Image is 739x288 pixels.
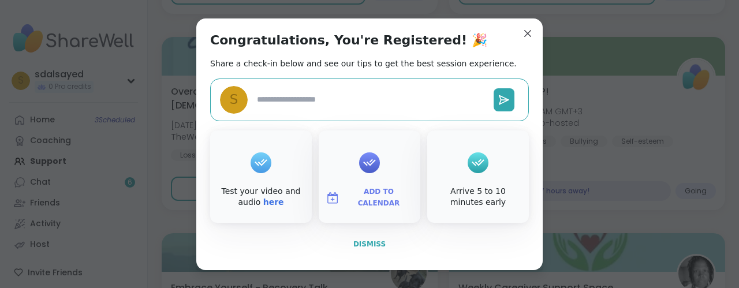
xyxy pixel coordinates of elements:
div: Test your video and audio [212,186,309,208]
a: here [263,197,284,207]
img: ShareWell Logomark [326,191,339,205]
span: s [230,89,238,110]
button: Dismiss [210,232,529,256]
button: Add to Calendar [321,186,418,210]
h1: Congratulations, You're Registered! 🎉 [210,32,487,48]
span: Dismiss [353,240,386,248]
h2: Share a check-in below and see our tips to get the best session experience. [210,58,517,69]
div: Arrive 5 to 10 minutes early [430,186,527,208]
span: Add to Calendar [344,186,413,209]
